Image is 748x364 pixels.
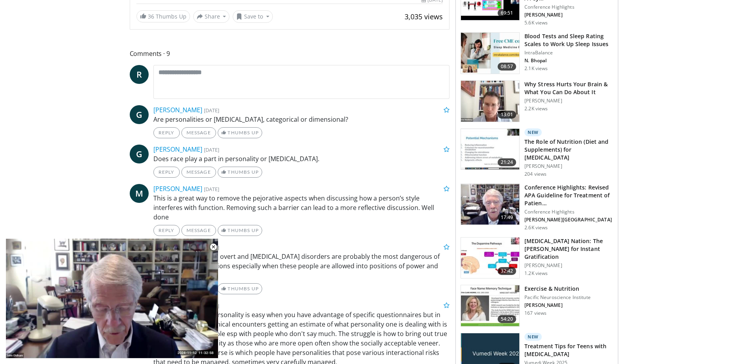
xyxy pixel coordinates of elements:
p: New [524,128,542,136]
a: Thumbs Up [218,167,262,178]
a: 17:49 Conference Highlights: Revised APA Guideline for Treatment of Patien… Conference Highlights... [461,184,613,231]
a: 36 Thumbs Up [136,10,190,22]
h3: Conference Highlights: Revised APA Guideline for Treatment of Patien… [524,184,613,207]
p: [PERSON_NAME] [524,98,613,104]
a: R [130,65,149,84]
p: 1.2K views [524,270,548,277]
p: N. Bhopal [524,58,613,64]
span: 21:24 [498,158,517,166]
span: 3,035 views [405,12,443,21]
a: Message [181,225,216,236]
img: 247ca3b2-fc43-4042-8c3d-b42db022ef6a.150x105_q85_crop-smart_upscale.jpg [461,33,519,74]
span: 32:42 [498,267,517,275]
a: Reply [153,127,180,138]
p: 2.2K views [524,106,548,112]
p: Does race play a part in personality or [MEDICAL_DATA]. [153,154,450,163]
p: Conference Highlights [524,209,613,215]
button: Share [193,10,230,23]
a: Reply [153,167,180,178]
img: a8a55e96-0fed-4e33-bde8-e6fc0867bf6d.150x105_q85_crop-smart_upscale.jpg [461,184,519,225]
a: Reply [153,225,180,236]
p: [PERSON_NAME] [524,262,613,269]
small: [DATE] [204,146,219,153]
a: Thumbs Up [218,225,262,236]
span: 13:01 [498,111,517,119]
p: 5.6K views [524,20,548,26]
h3: The Role of Nutrition (Diet and Supplements) for [MEDICAL_DATA] [524,138,613,162]
span: 36 [148,13,154,20]
small: [DATE] [204,186,219,193]
span: 17:49 [498,214,517,221]
a: 13:01 Why Stress Hurts Your Brain & What You Can Do About It [PERSON_NAME] 2.2K views [461,80,613,122]
p: Pacific Neuroscience Institute [524,294,591,301]
a: 21:24 New The Role of Nutrition (Diet and Supplements) for [MEDICAL_DATA] [PERSON_NAME] 204 views [461,128,613,177]
a: 54:20 Exercise & Nutrition Pacific Neuroscience Institute [PERSON_NAME] 167 views [461,285,613,327]
p: [PERSON_NAME] [524,163,613,169]
p: 167 views [524,310,547,316]
p: New [524,333,542,341]
img: 8c144ef5-ad01-46b8-bbf2-304ffe1f6934.150x105_q85_crop-smart_upscale.jpg [461,238,519,279]
h3: Why Stress Hurts Your Brain & What You Can Do About It [524,80,613,96]
span: 54:20 [498,315,517,323]
h3: Treatment Tips for Teens with [MEDICAL_DATA] [524,342,613,358]
p: [PERSON_NAME] [524,302,591,308]
p: [PERSON_NAME][GEOGRAPHIC_DATA] [524,217,613,223]
img: d473e907-63ae-4468-b63b-9be942ffd2ad.150x105_q85_crop-smart_upscale.jpg [461,129,519,170]
h3: Blood Tests and Sleep Rating Scales to Work Up Sleep Issues [524,32,613,48]
span: 08:57 [498,63,517,71]
a: [PERSON_NAME] [153,184,202,193]
p: 2.6K views [524,225,548,231]
a: M [130,184,149,203]
p: Are personalities or [MEDICAL_DATA], categorical or dimensional? [153,115,450,124]
p: 2.1K views [524,65,548,72]
small: [DATE] [204,244,219,251]
small: [DATE] [204,302,219,309]
a: [PERSON_NAME] [153,145,202,154]
span: Comments 9 [130,48,450,59]
video-js: Video Player [6,239,218,358]
a: Thumbs Up [218,127,262,138]
span: 69:51 [498,9,517,17]
button: Save to [233,10,273,23]
p: [PERSON_NAME] [524,12,613,18]
button: Close [205,239,221,255]
img: 4bf5c016-4c67-4e08-ac2c-e79619ba3a59.150x105_q85_crop-smart_upscale.jpg [461,285,519,326]
p: 204 views [524,171,547,177]
p: IntraBalance [524,50,613,56]
h3: [MEDICAL_DATA] Nation: The [PERSON_NAME] for Instant Gratification [524,237,613,261]
p: Conference Highlights [524,4,613,10]
small: [DATE] [204,107,219,114]
a: G [130,105,149,124]
a: [PERSON_NAME] [153,106,202,114]
p: For the general public overt and [MEDICAL_DATA] disorders are probably the most dangerous of the ... [153,252,450,280]
h3: Exercise & Nutrition [524,285,591,293]
a: Message [181,127,216,138]
a: G [130,145,149,163]
a: 32:42 [MEDICAL_DATA] Nation: The [PERSON_NAME] for Instant Gratification [PERSON_NAME] 1.2K views [461,237,613,279]
a: Message [181,167,216,178]
p: This is a great way to remove the pejorative aspects when discussing how a person’s style interfe... [153,193,450,222]
a: 08:57 Blood Tests and Sleep Rating Scales to Work Up Sleep Issues IntraBalance N. Bhopal 2.1K views [461,32,613,74]
img: 153729e0-faea-4f29-b75f-59bcd55f36ca.150x105_q85_crop-smart_upscale.jpg [461,81,519,122]
a: Thumbs Up [218,283,262,294]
